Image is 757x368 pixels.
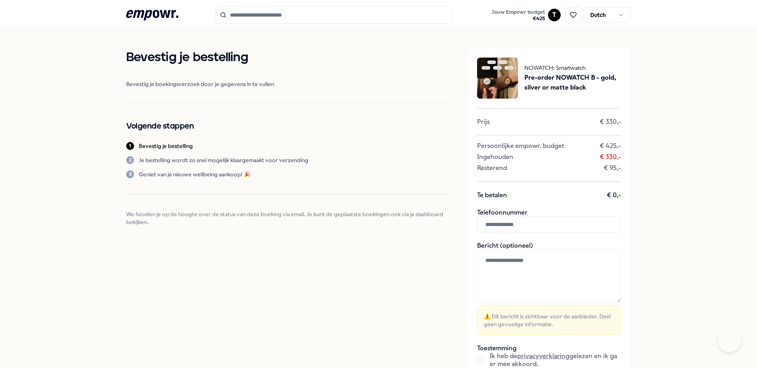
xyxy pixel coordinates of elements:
span: ⚠️ Dit bericht is zichtbaar voor de aanbieder. Deel geen gevoelige informatie. [484,312,614,328]
p: Geniet van je nieuwe wellbeing aankoop! 🎉 [139,170,250,178]
span: € 0,- [607,191,621,199]
span: € 425 [492,15,545,22]
button: T [548,9,561,21]
p: Bevestig je bestelling [139,142,193,150]
span: Bevestig je boekingsverzoek door je gegevens in te vullen [126,80,451,88]
span: Jouw Empowr budget [492,9,545,15]
div: Toestemming [477,344,621,368]
span: € 330,- [600,118,621,126]
h1: Bevestig je bestelling [126,48,451,67]
div: Telefoonnummer [477,209,621,232]
a: Jouw Empowr budget€425 [489,7,548,23]
span: Ingehouden [477,153,513,161]
span: Prijs [477,118,490,126]
span: € 330,- [600,153,621,161]
input: Search for products, categories or subcategories [215,6,452,24]
span: Pre-order NOWATCH B - gold, silver or matte black [524,73,621,93]
span: Ik heb de gelezen en ik ga er mee akkoord. [490,352,621,368]
span: Resterend [477,164,507,172]
button: Jouw Empowr budget€425 [490,7,546,23]
span: € 425,- [600,142,621,150]
a: privacyverklaring [517,352,569,360]
p: Je bestelling wordt zo snel mogelijk klaargemaakt voor verzending [139,156,308,164]
img: package image [477,58,518,99]
span: We houden je op de hoogte over de status van deze boeking via email. Je kunt de geplaatste boekin... [126,210,451,226]
div: 3 [126,170,134,178]
span: NOWATCH: Smartwatch [524,64,621,72]
div: Bericht (optioneel) [477,242,621,335]
div: 1 [126,142,134,150]
span: € 95,- [604,164,621,172]
iframe: Help Scout Beacon - Open [718,329,741,352]
span: Persoonlijke empowr. budget [477,142,564,150]
div: 2 [126,156,134,164]
span: Te betalen [477,191,507,199]
h2: Volgende stappen [126,120,451,133]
